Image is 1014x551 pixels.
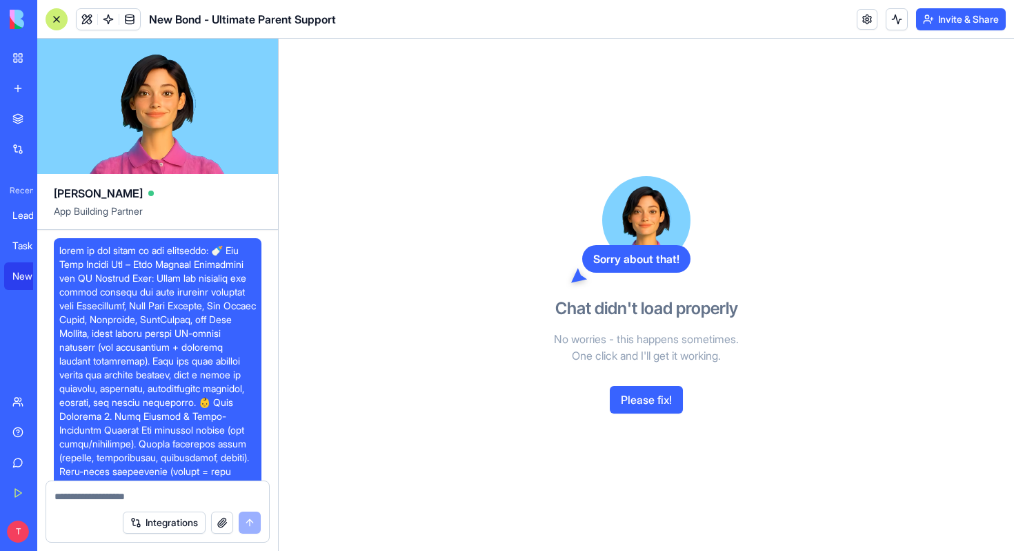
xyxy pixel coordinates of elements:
div: Sorry about that! [582,245,690,273]
a: Lead Management System [4,202,59,229]
a: Task Manager [4,232,59,260]
button: Invite & Share [916,8,1006,30]
h3: Chat didn't load properly [555,298,738,320]
div: Lead Management System [12,209,51,222]
img: logo [10,10,95,29]
span: [PERSON_NAME] [54,185,143,202]
span: Recent [4,185,33,196]
p: No worries - this happens sometimes. One click and I'll get it working. [488,331,805,364]
span: T [7,521,29,543]
div: New Bond - Parent Support App [12,269,51,283]
div: Task Manager [12,239,51,253]
a: New Bond - Parent Support App [4,262,59,290]
span: New Bond - Ultimate Parent Support [149,11,336,28]
button: Please fix! [610,386,683,414]
span: App Building Partner [54,204,261,229]
button: Integrations [123,512,206,534]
